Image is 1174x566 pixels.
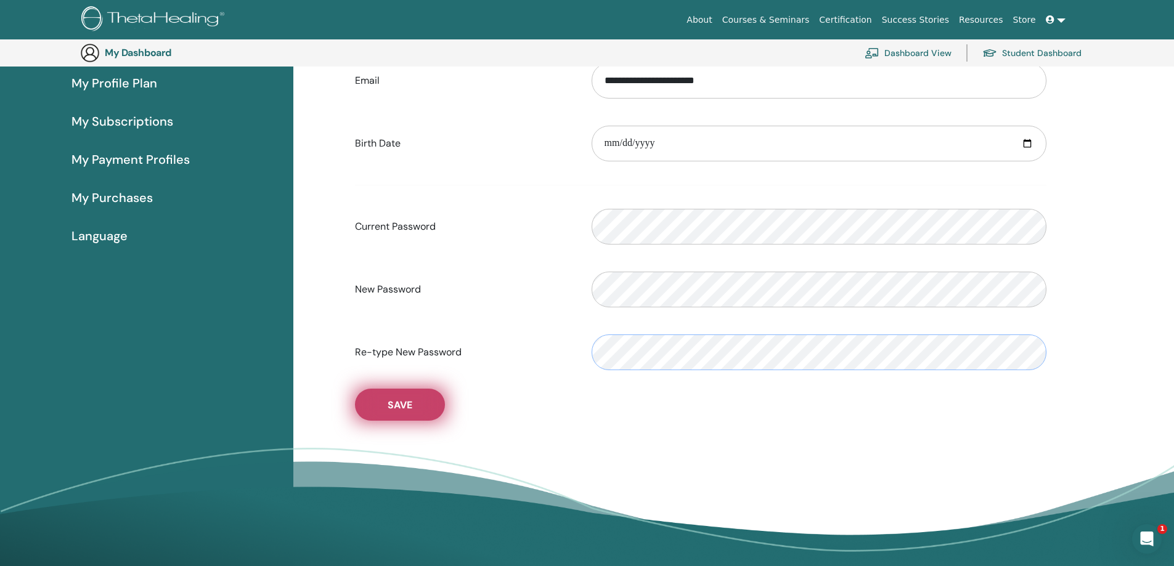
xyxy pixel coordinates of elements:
span: My Subscriptions [71,112,173,131]
a: Student Dashboard [982,39,1082,67]
span: My Purchases [71,188,153,207]
span: Save [388,398,412,411]
a: Dashboard View [865,39,952,67]
img: chalkboard-teacher.svg [865,47,879,59]
span: My Payment Profiles [71,150,190,169]
label: Re-type New Password [346,341,582,364]
span: 1 [1157,524,1167,534]
span: Language [71,227,128,245]
img: generic-user-icon.jpg [80,43,100,63]
img: logo.png [81,6,229,34]
a: Store [1008,9,1041,31]
a: Resources [954,9,1008,31]
span: My Profile Plan [71,74,157,92]
label: New Password [346,278,582,301]
button: Save [355,389,445,421]
a: Courses & Seminars [717,9,815,31]
a: Success Stories [877,9,954,31]
a: Certification [814,9,876,31]
label: Email [346,69,582,92]
a: About [682,9,717,31]
label: Current Password [346,215,582,238]
h3: My Dashboard [105,47,228,59]
img: graduation-cap.svg [982,48,997,59]
iframe: Intercom live chat [1132,524,1162,554]
label: Birth Date [346,132,582,155]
